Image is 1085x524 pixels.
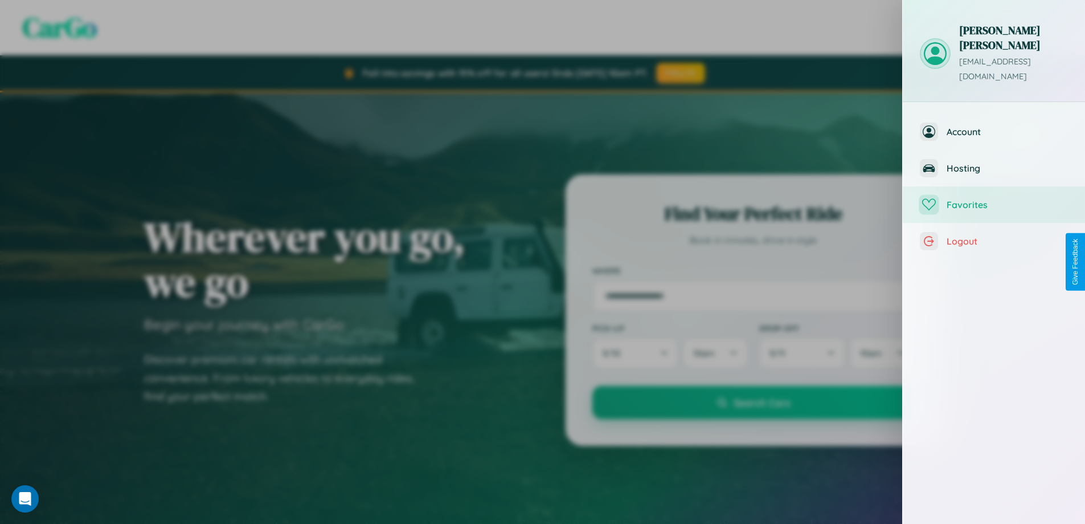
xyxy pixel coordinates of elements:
span: Logout [947,235,1068,247]
div: Give Feedback [1071,239,1079,285]
button: Favorites [903,186,1085,223]
span: Account [947,126,1068,137]
span: Favorites [947,199,1068,210]
button: Logout [903,223,1085,259]
p: [EMAIL_ADDRESS][DOMAIN_NAME] [959,55,1068,84]
div: Open Intercom Messenger [11,485,39,513]
span: Hosting [947,163,1068,174]
h3: [PERSON_NAME] [PERSON_NAME] [959,23,1068,52]
button: Hosting [903,150,1085,186]
button: Account [903,113,1085,150]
